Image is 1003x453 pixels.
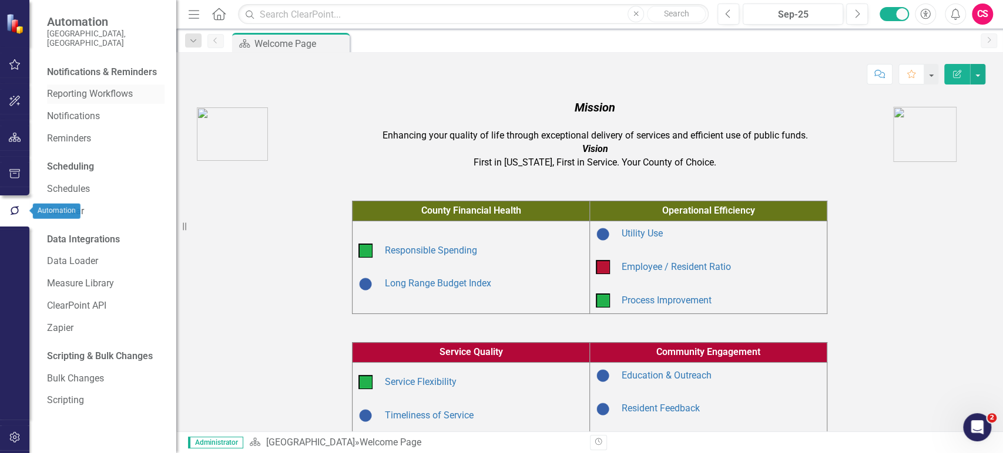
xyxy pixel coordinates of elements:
span: Search [664,9,689,18]
a: Data Loader [47,255,165,268]
div: Notifications & Reminders [47,66,157,79]
td: Enhancing your quality of life through exceptional delivery of services and efficient use of publ... [300,96,891,173]
span: County Financial Health [421,205,521,216]
a: Process Improvement [622,295,712,306]
a: Scripting [47,394,165,407]
a: Calendar [47,205,165,218]
a: Measure Library [47,277,165,290]
em: Vision [582,143,608,154]
img: Below Plan [596,260,610,274]
span: Operational Efficiency [662,205,754,216]
a: ClearPoint API [47,299,165,313]
a: Utility Use [622,228,663,239]
input: Search ClearPoint... [238,4,709,25]
iframe: Intercom live chat [963,413,991,441]
button: CS [972,4,993,25]
img: On Target [358,375,373,389]
img: Baselining [596,227,610,241]
img: Baselining [358,277,373,291]
div: Welcome Page [254,36,347,51]
a: Bulk Changes [47,372,165,386]
a: Education & Outreach [622,370,712,381]
div: Scheduling [47,160,94,174]
a: Employee / Resident Ratio [622,261,731,272]
div: Data Integrations [47,233,120,246]
div: Automation [33,204,80,219]
img: AC_Logo.png [197,107,268,161]
img: On Target [358,244,373,258]
img: AA%20logo.png [893,107,957,162]
a: Responsible Spending [384,245,477,256]
img: Baselining [596,369,610,383]
small: [GEOGRAPHIC_DATA], [GEOGRAPHIC_DATA] [47,29,165,48]
a: [GEOGRAPHIC_DATA] [266,437,354,448]
a: Reminders [47,132,165,146]
img: Baselining [596,402,610,416]
div: Welcome Page [359,437,421,448]
a: Long Range Budget Index [384,278,491,289]
button: Sep-25 [743,4,843,25]
a: Timeliness of Service [384,410,473,421]
div: Sep-25 [747,8,839,22]
a: Reporting Workflows [47,87,165,101]
span: Service Quality [440,346,503,357]
a: Zapier [47,322,165,335]
span: Automation [47,15,165,29]
span: Administrator [188,437,243,448]
a: Notifications [47,110,165,123]
span: Community Engagement [656,346,760,357]
a: Resident Feedback [622,403,700,414]
img: On Target [596,293,610,307]
img: Baselining [358,408,373,422]
button: Search [647,6,706,22]
a: Schedules [47,182,165,196]
a: Service Flexibility [384,376,456,387]
span: 2 [987,413,997,422]
div: » [249,436,581,449]
img: ClearPoint Strategy [5,12,27,34]
div: Scripting & Bulk Changes [47,350,153,363]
